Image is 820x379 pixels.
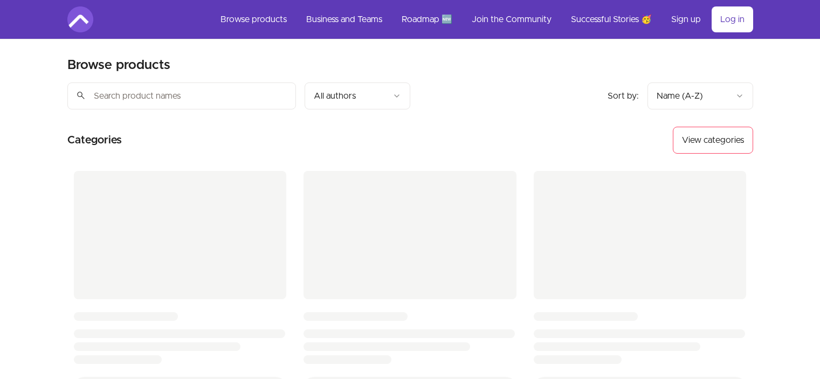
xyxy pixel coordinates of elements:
h2: Categories [67,127,122,154]
a: Browse products [212,6,295,32]
a: Business and Teams [298,6,391,32]
h2: Browse products [67,57,170,74]
button: Filter by author [305,82,410,109]
a: Join the Community [463,6,560,32]
input: Search product names [67,82,296,109]
a: Sign up [663,6,709,32]
button: Product sort options [647,82,753,109]
a: Roadmap 🆕 [393,6,461,32]
span: search [76,88,86,103]
a: Successful Stories 🥳 [562,6,660,32]
img: Amigoscode logo [67,6,93,32]
button: View categories [673,127,753,154]
nav: Main [212,6,753,32]
a: Log in [712,6,753,32]
span: Sort by: [608,92,639,100]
